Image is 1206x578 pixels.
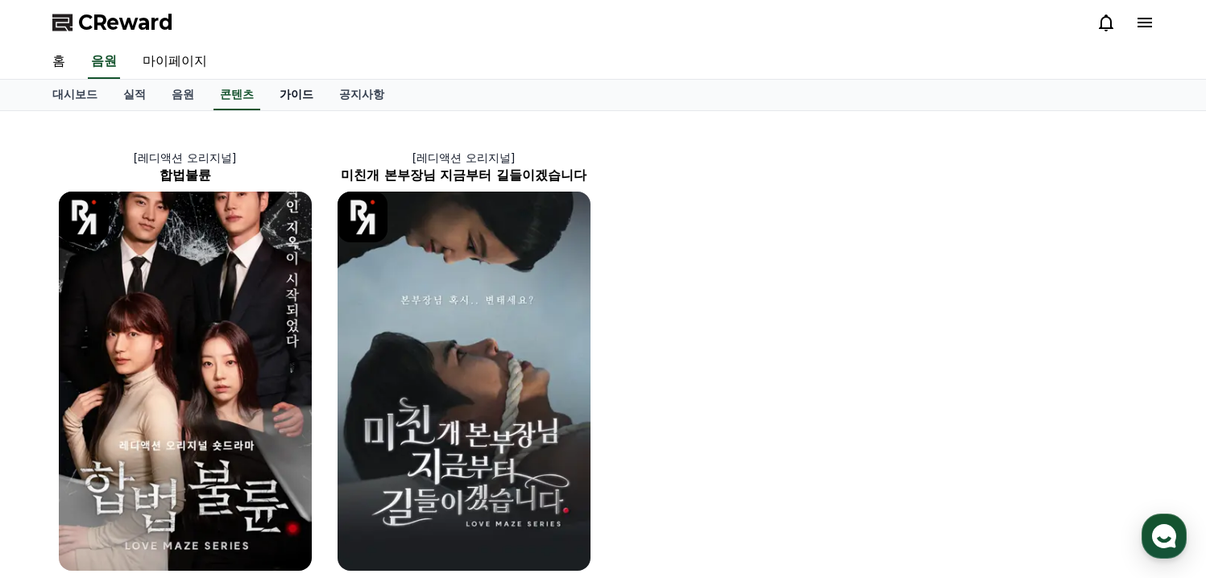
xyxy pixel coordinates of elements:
[5,444,106,485] a: 홈
[267,80,326,110] a: 가이드
[147,469,167,482] span: 대화
[59,192,312,571] img: 합법불륜
[59,192,110,242] img: [object Object] Logo
[213,80,260,110] a: 콘텐츠
[52,10,173,35] a: CReward
[159,80,207,110] a: 음원
[325,166,603,185] h2: 미친개 본부장님 지금부터 길들이겠습니다
[39,80,110,110] a: 대시보드
[78,10,173,35] span: CReward
[249,469,268,481] span: 설정
[130,45,220,79] a: 마이페이지
[39,45,78,79] a: 홈
[325,150,603,166] p: [레디액션 오리지널]
[46,150,325,166] p: [레디액션 오리지널]
[51,469,60,481] span: 홈
[88,45,120,79] a: 음원
[208,444,309,485] a: 설정
[326,80,397,110] a: 공지사항
[106,444,208,485] a: 대화
[338,192,591,571] img: 미친개 본부장님 지금부터 길들이겠습니다
[110,80,159,110] a: 실적
[338,192,388,242] img: [object Object] Logo
[46,166,325,185] h2: 합법불륜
